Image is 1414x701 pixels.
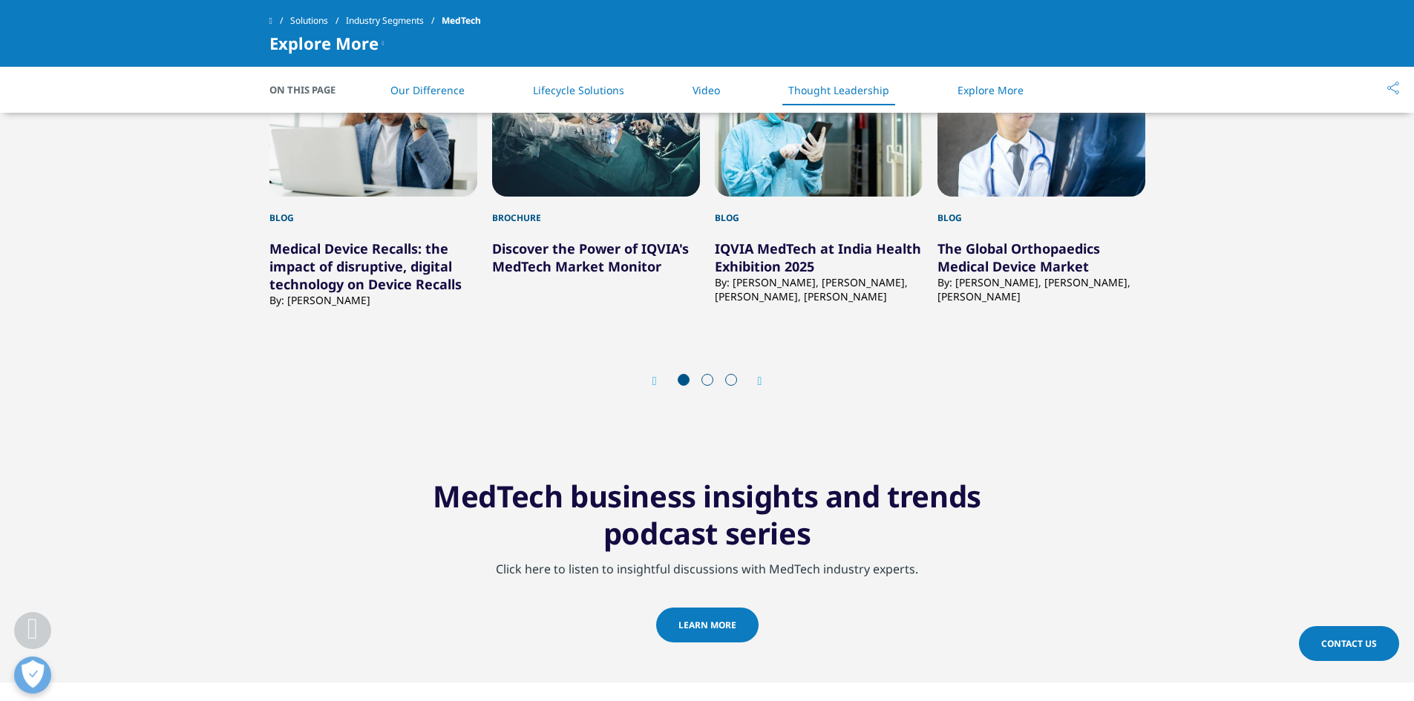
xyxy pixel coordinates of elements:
div: 2 / 12 [492,62,700,307]
a: Lifecycle Solutions [533,83,624,97]
a: Video [693,83,720,97]
a: Explore More [958,83,1024,97]
div: 4 / 12 [937,62,1145,307]
div: Blog [269,197,477,225]
div: By: [PERSON_NAME], [PERSON_NAME], [PERSON_NAME], [PERSON_NAME] [715,275,923,303]
span: Learn More [678,619,736,631]
a: Industry Segments [346,7,442,34]
div: 3 / 12 [715,62,923,307]
div: Brochure [492,197,700,225]
a: Our Difference [390,83,465,97]
div: Previous slide [652,374,672,388]
a: Medical Device Recalls: the impact of disruptive, digital technology on Device Recalls [269,240,462,293]
a: Discover the Power of IQVIA's MedTech Market Monitor [492,240,689,275]
a: Thought Leadership [788,83,889,97]
button: Open Preferences [14,656,51,694]
span: Contact Us [1321,637,1377,650]
h2: MedTech business insights and trends podcast series [421,478,994,560]
a: IQVIA MedTech at India Health Exhibition 2025 [715,240,921,275]
div: Next slide [743,374,762,388]
span: Explore More [269,34,379,52]
a: The Global Orthopaedics Medical Device Market [937,240,1100,275]
div: Blog [715,197,923,225]
span: On This Page [269,82,351,97]
div: Click here to listen to insightful discussions with MedTech industry experts. [496,560,918,608]
div: By: [PERSON_NAME], [PERSON_NAME], [PERSON_NAME] [937,275,1145,303]
a: Learn More [656,608,759,642]
div: 1 / 12 [269,62,477,307]
a: Solutions [290,7,346,34]
div: By: [PERSON_NAME] [269,293,477,307]
a: Contact Us [1299,626,1399,661]
div: Blog [937,197,1145,225]
span: MedTech [442,7,481,34]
